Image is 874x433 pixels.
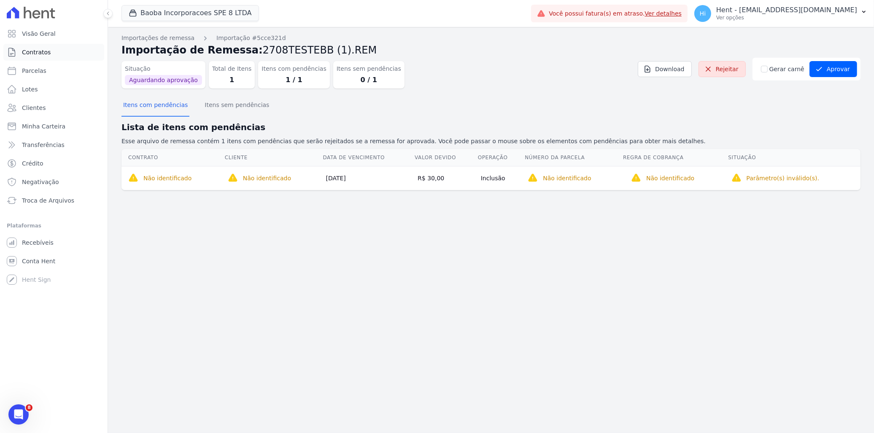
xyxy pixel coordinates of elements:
[263,44,377,56] span: 2708TESTEBB (1).REM
[22,29,56,38] span: Visão Geral
[3,174,104,190] a: Negativação
[3,253,104,270] a: Conta Hent
[3,234,104,251] a: Recebíveis
[121,34,194,43] a: Importações de remessa
[143,174,192,182] p: Não identificado
[262,64,326,73] dt: Itens com pendências
[22,104,46,112] span: Clientes
[121,149,224,166] th: Contrato
[3,81,104,98] a: Lotes
[3,155,104,172] a: Crédito
[477,166,525,190] td: Inclusão
[26,404,32,411] span: 8
[22,257,55,265] span: Conta Hent
[8,404,29,425] iframe: Intercom live chat
[414,166,477,190] td: R$ 30,00
[22,141,65,149] span: Transferências
[121,43,861,58] h2: Importação de Remessa:
[524,149,623,166] th: Número da Parcela
[700,11,706,16] span: Hi
[22,238,54,247] span: Recebíveis
[3,62,104,79] a: Parcelas
[22,67,46,75] span: Parcelas
[3,192,104,209] a: Troca de Arquivos
[7,221,101,231] div: Plataformas
[121,5,259,21] button: Baoba Incorporacoes SPE 8 LTDA
[477,149,525,166] th: Operação
[646,174,694,182] p: Não identificado
[125,64,202,73] dt: Situação
[121,137,861,146] p: Esse arquivo de remessa contém 1 itens com pendências que serão rejeitados se a remessa for aprov...
[203,95,271,117] button: Itens sem pendências
[3,25,104,42] a: Visão Geral
[212,75,252,85] dd: 1
[638,61,692,77] a: Download
[216,34,286,43] a: Importação #5cce321d
[22,85,38,94] span: Lotes
[728,149,861,166] th: Situação
[125,75,202,85] span: Aguardando aprovação
[3,44,104,61] a: Contratos
[224,149,323,166] th: Cliente
[121,95,189,117] button: Itens com pendências
[337,75,401,85] dd: 0 / 1
[243,174,291,182] p: Não identificado
[543,174,591,182] p: Não identificado
[716,14,857,21] p: Ver opções
[645,10,682,17] a: Ver detalhes
[688,2,874,25] button: Hi Hent - [EMAIL_ADDRESS][DOMAIN_NAME] Ver opções
[747,174,820,182] p: Parâmetro(s) inválido(s).
[323,149,415,166] th: Data de Vencimento
[22,159,43,168] span: Crédito
[22,122,65,131] span: Minha Carteira
[699,61,746,77] a: Rejeitar
[414,149,477,166] th: Valor devido
[716,6,857,14] p: Hent - [EMAIL_ADDRESS][DOMAIN_NAME]
[769,65,804,74] label: Gerar carnê
[323,166,415,190] td: [DATE]
[121,34,861,43] nav: Breadcrumb
[121,121,861,134] h2: Lista de itens com pendências
[22,48,51,56] span: Contratos
[22,196,74,205] span: Troca de Arquivos
[3,99,104,116] a: Clientes
[3,136,104,153] a: Transferências
[549,9,682,18] span: Você possui fatura(s) em atraso.
[212,64,252,73] dt: Total de Itens
[623,149,728,166] th: Regra de Cobrança
[262,75,326,85] dd: 1 / 1
[809,61,857,77] button: Aprovar
[3,118,104,135] a: Minha Carteira
[337,64,401,73] dt: Itens sem pendências
[22,178,59,186] span: Negativação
